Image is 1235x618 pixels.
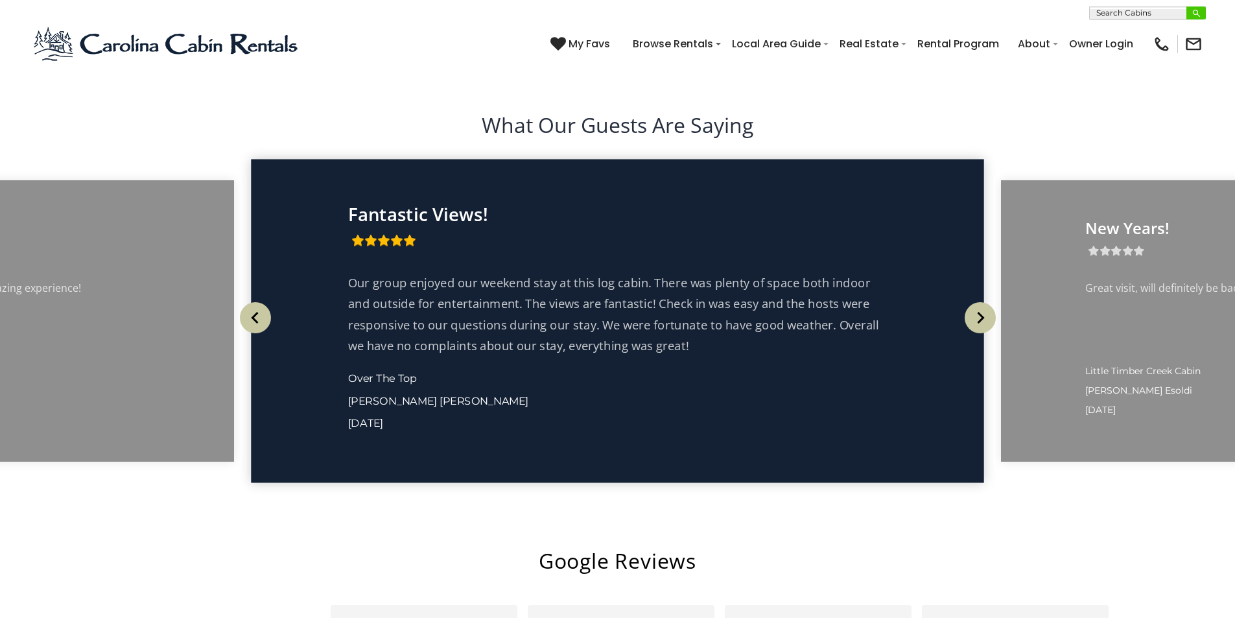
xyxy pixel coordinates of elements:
h2: Google Reviews [109,546,1127,576]
h2: What Our Guests Are Saying [32,110,1203,140]
button: Previous [234,289,276,347]
a: Local Area Guide [725,32,827,55]
span: [PERSON_NAME] [348,394,437,407]
span: Esoldi [1165,385,1192,396]
a: My Favs [550,36,613,53]
img: phone-regular-black.png [1153,35,1171,53]
span: [DATE] [348,416,383,430]
img: mail-regular-black.png [1184,35,1203,53]
img: Blue-2.png [32,25,301,64]
a: Owner Login [1063,32,1140,55]
span: My Favs [569,36,610,52]
a: About [1011,32,1057,55]
span: [PERSON_NAME] [440,394,528,407]
p: Fantastic Views! [348,204,887,224]
span: [PERSON_NAME] [1085,385,1162,396]
a: Real Estate [833,32,905,55]
span: Little Timber Creek Cabin [1085,365,1201,377]
p: Our group enjoyed our weekend stay at this log cabin. There was plenty of space both indoor and o... [348,272,887,356]
img: arrow [965,302,996,333]
img: arrow [240,302,271,333]
a: Rental Program [911,32,1006,55]
a: Over The Top [348,372,417,385]
button: Next [959,289,1001,347]
span: [DATE] [1085,404,1116,416]
a: Browse Rentals [626,32,720,55]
